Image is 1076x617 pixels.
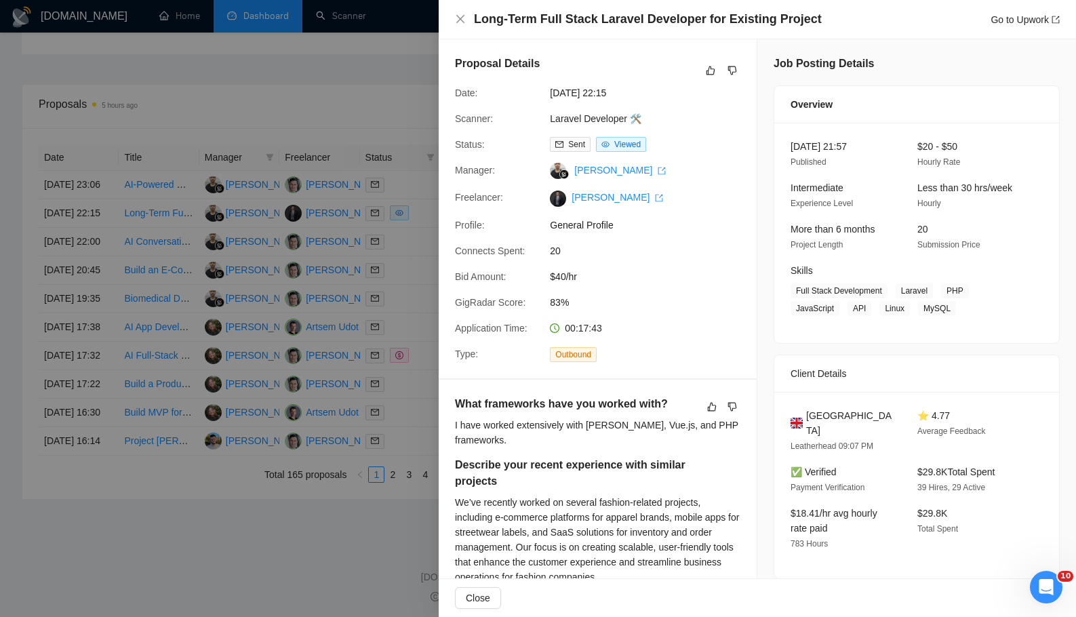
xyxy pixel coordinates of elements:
img: gigradar-bm.png [559,170,569,179]
h4: Long-Term Full Stack Laravel Developer for Existing Project [474,11,822,28]
span: Submission Price [917,240,980,250]
button: like [704,399,720,415]
span: ⭐ 4.77 [917,410,950,421]
span: Freelancer: [455,192,503,203]
span: 10 [1058,571,1073,582]
button: dislike [724,62,740,79]
span: Payment Verification [791,483,864,492]
span: Scanner: [455,113,493,124]
span: export [1052,16,1060,24]
span: Published [791,157,826,167]
button: Close [455,587,501,609]
span: Status: [455,139,485,150]
span: PHP [941,283,969,298]
span: Type: [455,349,478,359]
span: dislike [728,65,737,76]
span: Application Time: [455,323,527,334]
span: 83% [550,295,753,310]
span: Connects Spent: [455,245,525,256]
span: Intermediate [791,182,843,193]
span: MySQL [918,301,956,316]
span: Total Spent [917,524,958,534]
span: eye [601,140,610,148]
span: GigRadar Score: [455,297,525,308]
span: Project Length [791,240,843,250]
span: $40/hr [550,269,753,284]
span: 20 [550,243,753,258]
span: General Profile [550,218,753,233]
span: Bid Amount: [455,271,506,282]
iframe: Intercom live chat [1030,571,1062,603]
span: Experience Level [791,199,853,208]
span: export [658,167,666,175]
img: c1qeRjagzEs5xKVZ5JpJ4oH6o-lNOOu05rLEcdqpuNJBRZsPsR3r9HAW67ifmd8jv0 [550,191,566,207]
span: Full Stack Development [791,283,888,298]
span: $20 - $50 [917,141,957,152]
span: Linux [879,301,910,316]
span: export [655,194,663,202]
span: 20 [917,224,928,235]
span: Less than 30 hrs/week [917,182,1012,193]
h5: Job Posting Details [774,56,874,72]
div: I have worked extensively with [PERSON_NAME], Vue.js, and PHP frameworks. [455,418,740,447]
span: Hourly [917,199,941,208]
span: Laravel [896,283,933,298]
span: Close [466,591,490,605]
span: ✅ Verified [791,466,837,477]
span: like [706,65,715,76]
span: like [707,401,717,412]
span: Overview [791,97,833,112]
span: JavaScript [791,301,839,316]
span: Sent [568,140,585,149]
span: dislike [728,401,737,412]
span: More than 6 months [791,224,875,235]
span: Hourly Rate [917,157,960,167]
div: Client Details [791,355,1043,392]
h5: What frameworks have you worked with? [455,396,698,412]
span: [DATE] 21:57 [791,141,847,152]
span: Outbound [550,347,597,362]
span: [GEOGRAPHIC_DATA] [806,408,896,438]
span: Leatherhead 09:07 PM [791,441,873,451]
a: Go to Upworkexport [991,14,1060,25]
span: Manager: [455,165,495,176]
span: API [848,301,871,316]
span: Average Feedback [917,426,986,436]
span: $18.41/hr avg hourly rate paid [791,508,877,534]
span: Profile: [455,220,485,231]
a: Laravel Developer 🛠️ [550,113,641,124]
span: $29.8K [917,508,947,519]
span: 783 Hours [791,539,828,549]
span: Viewed [614,140,641,149]
span: 00:17:43 [565,323,602,334]
span: [DATE] 22:15 [550,85,753,100]
span: Skills [791,265,813,276]
img: 🇬🇧 [791,416,803,431]
button: dislike [724,399,740,415]
a: [PERSON_NAME] export [572,192,663,203]
h5: Proposal Details [455,56,540,72]
h5: Describe your recent experience with similar projects [455,457,698,490]
div: We’ve recently worked on several fashion-related projects, including e-commerce platforms for app... [455,495,740,584]
span: $29.8K Total Spent [917,466,995,477]
span: clock-circle [550,323,559,333]
button: like [702,62,719,79]
span: mail [555,140,563,148]
button: Close [455,14,466,25]
span: close [455,14,466,24]
span: 39 Hires, 29 Active [917,483,985,492]
span: Date: [455,87,477,98]
a: [PERSON_NAME] export [574,165,666,176]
